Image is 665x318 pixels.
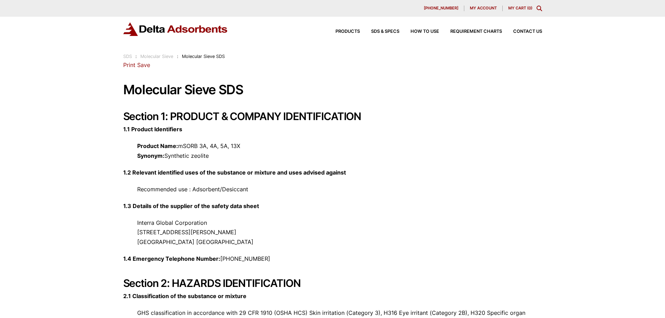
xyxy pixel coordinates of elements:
[411,29,439,34] span: How to Use
[135,54,137,59] span: :
[360,29,399,34] a: SDS & SPECS
[123,254,542,264] p: [PHONE_NUMBER]
[123,277,542,289] h2: Section 2: HAZARDS IDENTIFICATION
[140,54,173,59] a: Molecular Sieve
[123,22,228,36] img: Delta Adsorbents
[123,185,542,194] p: Recommended use : Adsorbent/Desiccant
[502,29,542,34] a: Contact Us
[529,6,531,10] span: 0
[418,6,464,11] a: [PHONE_NUMBER]
[182,54,225,59] span: Molecular Sieve SDS
[137,142,178,149] strong: Product Name:
[470,6,497,10] span: My account
[123,110,542,123] h2: Section 1: PRODUCT & COMPANY IDENTIFICATION
[123,218,542,247] p: Interra Global Corporation [STREET_ADDRESS][PERSON_NAME] [GEOGRAPHIC_DATA] [GEOGRAPHIC_DATA]
[123,54,132,59] a: SDS
[177,54,178,59] span: :
[123,255,220,262] strong: 1.4 Emergency Telephone Number:
[424,6,458,10] span: [PHONE_NUMBER]
[335,29,360,34] span: Products
[123,61,135,68] a: Print
[123,293,246,299] strong: 2.1 Classification of the substance or mixture
[371,29,399,34] span: SDS & SPECS
[508,6,532,10] a: My Cart (0)
[399,29,439,34] a: How to Use
[439,29,502,34] a: Requirement Charts
[137,152,164,159] strong: Synonym:
[137,61,150,68] a: Save
[123,126,182,133] strong: 1.1 Product Identifiers
[450,29,502,34] span: Requirement Charts
[123,83,542,97] h1: Molecular Sieve SDS
[324,29,360,34] a: Products
[513,29,542,34] span: Contact Us
[123,141,542,160] p: mSORB 3A, 4A, 5A, 13X Synthetic zeolite
[123,169,346,176] strong: 1.2 Relevant identified uses of the substance or mixture and uses advised against
[123,202,259,209] strong: 1.3 Details of the supplier of the safety data sheet
[464,6,503,11] a: My account
[537,6,542,11] div: Toggle Modal Content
